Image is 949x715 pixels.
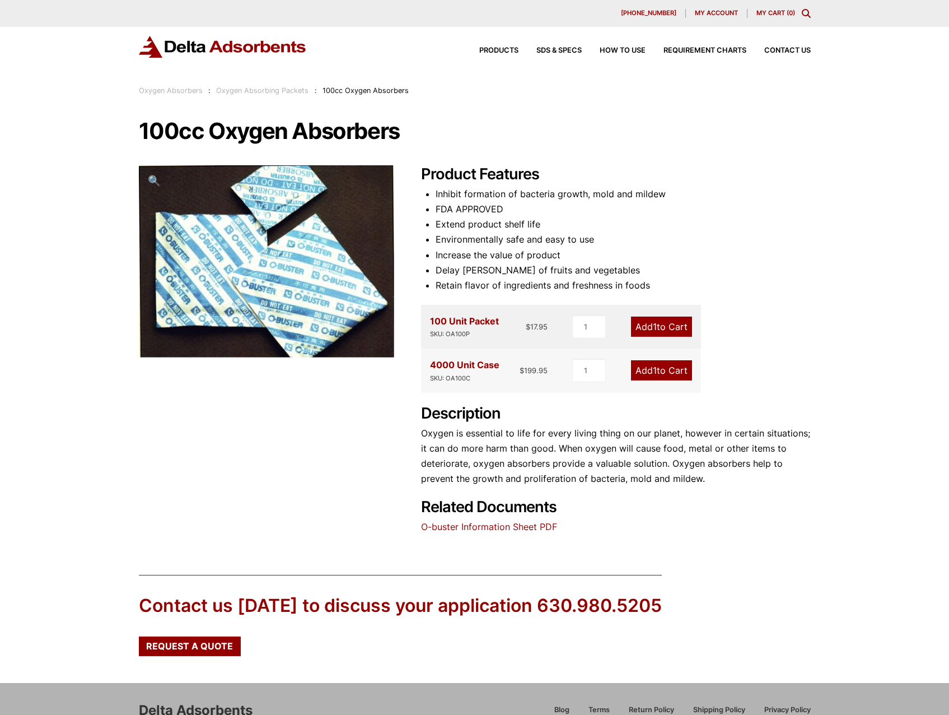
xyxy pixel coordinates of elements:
[148,174,161,187] span: 🔍
[139,36,307,58] img: Delta Adsorbents
[600,47,646,54] span: How to Use
[631,360,692,380] a: Add1to Cart
[789,9,793,17] span: 0
[436,202,811,217] li: FDA APPROVED
[322,86,409,95] span: 100cc Oxygen Absorbers
[146,642,233,651] span: Request a Quote
[746,47,811,54] a: Contact Us
[526,322,530,331] span: $
[430,314,499,340] div: 100 Unit Packet
[315,86,317,95] span: :
[436,232,811,247] li: Environmentally safe and easy to use
[536,47,582,54] span: SDS & SPECS
[612,9,686,18] a: [PHONE_NUMBER]
[139,593,662,619] div: Contact us [DATE] to discuss your application 630.980.5205
[430,373,499,384] div: SKU: OA100C
[554,707,569,714] span: Blog
[421,165,811,184] h2: Product Features
[526,322,548,331] bdi: 17.95
[802,9,811,18] div: Toggle Modal Content
[421,426,811,487] p: Oxygen is essential to life for every living thing on our planet, however in certain situations; ...
[653,321,657,332] span: 1
[216,86,308,95] a: Oxygen Absorbing Packets
[208,86,211,95] span: :
[421,405,811,423] h2: Description
[436,187,811,202] li: Inhibit formation of bacteria growth, mold and mildew
[436,248,811,263] li: Increase the value of product
[663,47,746,54] span: Requirement Charts
[139,165,170,196] a: View full-screen image gallery
[436,263,811,278] li: Delay [PERSON_NAME] of fruits and vegetables
[588,707,610,714] span: Terms
[695,10,738,16] span: My account
[518,47,582,54] a: SDS & SPECS
[621,10,676,16] span: [PHONE_NUMBER]
[582,47,646,54] a: How to Use
[479,47,518,54] span: Products
[430,357,499,383] div: 4000 Unit Case
[764,707,811,714] span: Privacy Policy
[421,521,557,532] a: O-buster Information Sheet PDF
[139,119,811,143] h1: 100cc Oxygen Absorbers
[520,366,524,375] span: $
[653,365,657,376] span: 1
[646,47,746,54] a: Requirement Charts
[436,278,811,293] li: Retain flavor of ingredients and freshness in foods
[631,317,692,337] a: Add1to Cart
[693,707,745,714] span: Shipping Policy
[139,86,203,95] a: Oxygen Absorbers
[139,637,241,656] a: Request a Quote
[430,329,499,340] div: SKU: OA100P
[436,217,811,232] li: Extend product shelf life
[461,47,518,54] a: Products
[686,9,747,18] a: My account
[756,9,795,17] a: My Cart (0)
[764,47,811,54] span: Contact Us
[520,366,548,375] bdi: 199.95
[629,707,674,714] span: Return Policy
